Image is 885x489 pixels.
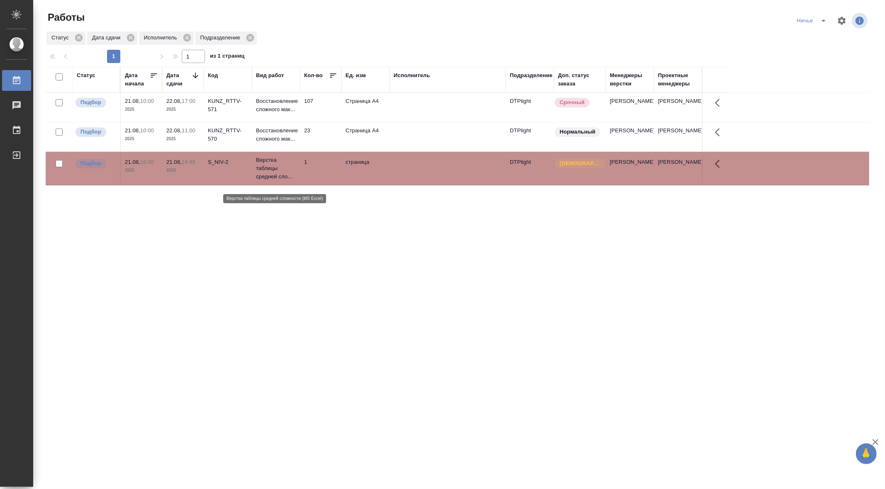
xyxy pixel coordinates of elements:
[166,127,182,134] p: 22.08,
[200,34,243,42] p: Подразделение
[654,154,702,183] td: [PERSON_NAME]
[144,34,180,42] p: Исполнитель
[166,135,200,143] p: 2025
[256,97,296,114] p: Восстановление сложного мак...
[125,166,158,175] p: 2025
[182,159,195,165] p: 16:45
[139,32,194,45] div: Исполнитель
[610,127,650,135] p: [PERSON_NAME]
[856,443,877,464] button: 🙏
[654,122,702,151] td: [PERSON_NAME]
[510,71,553,80] div: Подразделение
[658,71,698,88] div: Проектные менеджеры
[610,71,650,88] div: Менеджеры верстки
[51,34,72,42] p: Статус
[75,127,116,138] div: Можно подбирать исполнителей
[300,154,341,183] td: 1
[560,98,585,107] p: Срочный
[166,71,191,88] div: Дата сдачи
[195,32,257,45] div: Подразделение
[346,71,366,80] div: Ед. изм
[256,156,296,181] p: Верстка таблицы средней сло...
[125,71,150,88] div: Дата начала
[208,97,248,114] div: KUNZ_RTTV-571
[208,71,218,80] div: Код
[80,159,101,168] p: Подбор
[75,97,116,108] div: Можно подбирать исполнителей
[125,159,140,165] p: 21.08,
[560,159,601,168] p: [DEMOGRAPHIC_DATA]
[80,98,101,107] p: Подбор
[859,445,873,462] span: 🙏
[654,93,702,122] td: [PERSON_NAME]
[795,14,832,27] div: split button
[125,135,158,143] p: 2025
[832,11,852,31] span: Настроить таблицу
[77,71,95,80] div: Статус
[80,128,101,136] p: Подбор
[506,154,554,183] td: DTPlight
[300,122,341,151] td: 23
[341,122,390,151] td: Страница А4
[208,127,248,143] div: KUNZ_RTTV-570
[87,32,137,45] div: Дата сдачи
[75,158,116,169] div: Можно подбирать исполнителей
[506,122,554,151] td: DTPlight
[46,32,85,45] div: Статус
[506,93,554,122] td: DTPlight
[710,122,730,142] button: Здесь прячутся важные кнопки
[560,128,595,136] p: Нормальный
[610,97,650,105] p: [PERSON_NAME]
[300,93,341,122] td: 107
[166,159,182,165] p: 21.08,
[341,93,390,122] td: Страница А4
[166,98,182,104] p: 22.08,
[182,98,195,104] p: 17:00
[140,98,154,104] p: 10:00
[558,71,602,88] div: Доп. статус заказа
[166,166,200,175] p: 2025
[125,127,140,134] p: 21.08,
[125,105,158,114] p: 2025
[710,93,730,113] button: Здесь прячутся важные кнопки
[394,71,430,80] div: Исполнитель
[256,71,284,80] div: Вид работ
[341,154,390,183] td: страница
[182,127,195,134] p: 11:00
[166,105,200,114] p: 2025
[125,98,140,104] p: 21.08,
[140,159,154,165] p: 16:00
[92,34,124,42] p: Дата сдачи
[610,158,650,166] p: [PERSON_NAME]
[210,51,245,63] span: из 1 страниц
[710,154,730,174] button: Здесь прячутся важные кнопки
[140,127,154,134] p: 10:00
[46,11,85,24] span: Работы
[256,127,296,143] p: Восстановление сложного мак...
[208,158,248,166] div: S_NIV-2
[304,71,323,80] div: Кол-во
[852,13,869,29] span: Посмотреть информацию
